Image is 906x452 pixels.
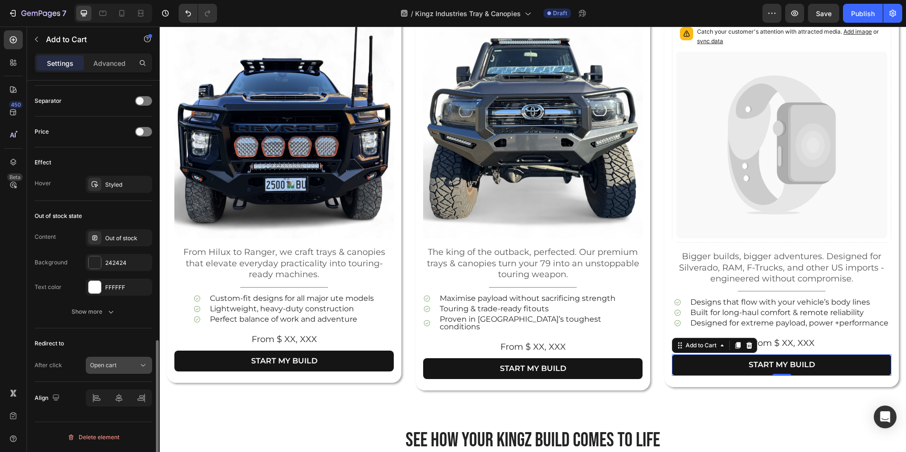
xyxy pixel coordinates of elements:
h2: See How Your Kingz Build Comes to Life [89,402,658,426]
button: Publish [843,4,883,23]
div: Align [35,392,62,405]
span: Kingz Industries Tray & Canopies [415,9,521,18]
div: Publish [851,9,875,18]
p: Advanced [93,58,126,68]
button: START MY BUILD [263,332,483,353]
p: Designs that flow with your vehicle’s body lines [531,272,729,280]
p: Lightweight, heavy-duty construction [50,279,214,286]
div: Styled [105,181,150,189]
div: Separator [35,97,62,105]
div: Content [35,233,56,241]
div: START MY BUILD [340,337,407,347]
p: Bigger builds, bigger adventures. Designed for Silverado, RAM, F-Trucks, and other US imports - e... [513,225,731,258]
p: 7 [62,8,66,19]
div: Hover [35,179,51,188]
p: Proven in [GEOGRAPHIC_DATA]’s toughest conditions [280,289,481,304]
div: Text color [35,283,62,291]
div: Add to Cart [524,315,559,323]
div: 450 [9,101,23,108]
p: Catch your customer's attention with attracted media. [537,0,724,19]
iframe: Design area [160,27,906,452]
button: Open cart [86,357,152,374]
div: Effect [35,158,51,167]
div: Redirect to [35,339,64,348]
button: Delete element [35,430,152,445]
span: Open cart [90,362,117,369]
span: Add image [684,1,712,9]
div: Price [35,127,49,136]
p: From Hilux to Ranger, we craft trays & canopies that elevate everyday practicality into touring-r... [16,220,233,253]
div: 242424 [105,259,150,267]
div: After click [35,361,62,370]
div: Beta [7,173,23,181]
span: / [411,9,413,18]
p: Custom-fit designs for all major ute models [50,268,214,276]
p: Touring & trade-ready fitouts [280,279,481,286]
p: From $ XX, XXX [16,307,233,319]
p: Add to Cart [46,34,127,45]
p: Built for long-haul comfort & remote reliability [531,282,729,290]
div: Out of stock state [35,212,82,220]
div: Open Intercom Messenger [874,406,897,428]
button: Show more [35,303,152,320]
p: The king of the outback, perfected. Our premium trays & canopies turn your 79 into an unstoppable... [264,220,482,253]
div: START MY BUILD [589,334,655,344]
p: Maximise payload without sacrificing strength [280,268,481,276]
button: START MY BUILD [512,328,732,349]
div: Out of stock [105,234,150,243]
div: FFFFFF [105,283,150,292]
span: Draft [553,9,567,18]
p: From $ XX, XXX [264,314,482,327]
p: From $ XX, XXX [513,310,731,323]
span: sync data [537,11,563,18]
div: Undo/Redo [179,4,217,23]
p: Settings [47,58,73,68]
div: Show more [72,307,116,316]
button: 7 [4,4,71,23]
div: Background [35,258,67,267]
span: Save [816,9,832,18]
p: Perfect balance of work and adventure [50,289,214,297]
button: Save [808,4,839,23]
div: START MY BUILD [91,330,158,340]
button: START MY BUILD [15,324,234,345]
p: Designed for extreme payload, power +performance [531,293,729,300]
div: Delete element [67,432,119,443]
